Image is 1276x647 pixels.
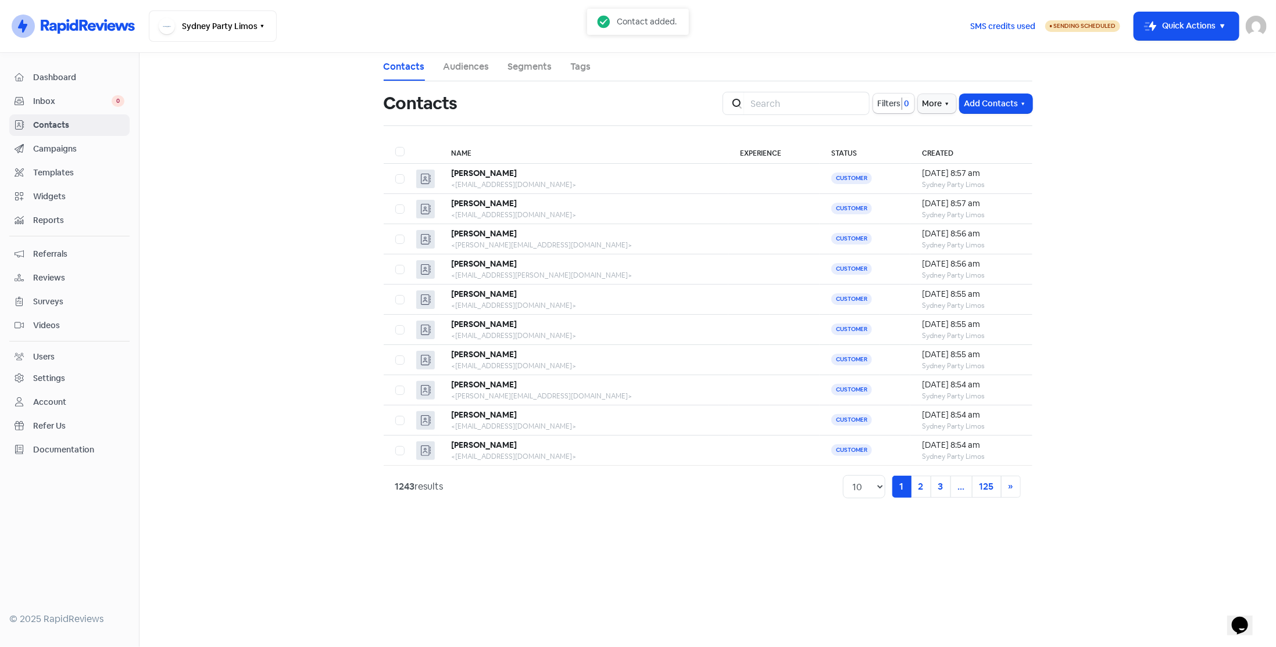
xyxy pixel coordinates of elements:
[571,60,591,74] a: Tags
[922,270,1021,281] div: Sydney Party Limos
[149,10,277,42] button: Sydney Party Limos
[444,60,489,74] a: Audiences
[9,291,130,312] a: Surveys
[1227,601,1264,635] iframe: chat widget
[1001,476,1021,498] a: Next
[384,85,457,122] h1: Contacts
[922,228,1021,240] div: [DATE] 8:56 am
[970,20,1035,33] span: SMS credits used
[931,476,951,498] a: 3
[1134,12,1239,40] button: Quick Actions
[922,361,1021,371] div: Sydney Party Limos
[922,210,1021,220] div: Sydney Party Limos
[9,91,130,112] a: Inbox 0
[33,248,124,260] span: Referrals
[451,179,717,190] div: <[EMAIL_ADDRESS][DOMAIN_NAME]>
[1009,480,1013,493] span: »
[922,197,1021,210] div: [DATE] 8:57 am
[451,361,717,371] div: <[EMAIL_ADDRESS][DOMAIN_NAME]>
[922,258,1021,270] div: [DATE] 8:56 am
[451,300,717,311] div: <[EMAIL_ADDRESS][DOMAIN_NAME]>
[451,319,517,329] b: [PERSON_NAME]
[1045,19,1120,33] a: Sending Scheduled
[922,318,1021,330] div: [DATE] 8:55 am
[33,444,124,456] span: Documentation
[33,351,55,363] div: Users
[9,315,130,336] a: Videos
[922,409,1021,421] div: [DATE] 8:54 am
[1246,16,1267,37] img: User
[922,421,1021,432] div: Sydney Party Limos
[831,293,872,305] span: Customer
[33,420,124,432] span: Refer Us
[922,391,1021,401] div: Sydney Party Limos
[451,210,717,220] div: <[EMAIL_ADDRESS][DOMAIN_NAME]>
[918,94,956,113] button: More
[831,263,872,275] span: Customer
[922,240,1021,250] div: Sydney Party Limos
[451,409,517,420] b: [PERSON_NAME]
[902,98,910,110] span: 0
[9,346,130,368] a: Users
[892,476,912,498] a: 1
[33,119,124,131] span: Contacts
[950,476,973,498] a: ...
[960,94,1032,113] button: Add Contacts
[451,240,717,250] div: <[PERSON_NAME][EMAIL_ADDRESS][DOMAIN_NAME]>
[451,440,517,450] b: [PERSON_NAME]
[922,451,1021,462] div: Sydney Party Limos
[9,612,130,626] div: © 2025 RapidReviews
[922,379,1021,391] div: [DATE] 8:54 am
[831,444,872,456] span: Customer
[873,94,914,113] button: Filters0
[922,179,1021,190] div: Sydney Party Limos
[820,140,910,164] th: Status
[451,421,717,432] div: <[EMAIL_ADDRESS][DOMAIN_NAME]>
[33,190,124,203] span: Widgets
[728,140,820,164] th: Experience
[33,272,124,284] span: Reviews
[112,95,124,107] span: 0
[451,168,517,178] b: [PERSON_NAME]
[9,67,130,88] a: Dashboard
[33,214,124,227] span: Reports
[33,319,124,332] span: Videos
[33,296,124,308] span: Surveys
[1053,22,1116,30] span: Sending Scheduled
[9,162,130,184] a: Templates
[831,384,872,396] span: Customer
[910,140,1032,164] th: Created
[9,391,130,413] a: Account
[451,451,717,462] div: <[EMAIL_ADDRESS][DOMAIN_NAME]>
[451,258,517,269] b: [PERSON_NAME]
[33,71,124,84] span: Dashboard
[922,288,1021,300] div: [DATE] 8:55 am
[451,330,717,341] div: <[EMAIL_ADDRESS][DOMAIN_NAME]>
[451,391,717,401] div: <[PERSON_NAME][EMAIL_ADDRESS][DOMAIN_NAME]>
[33,396,66,408] div: Account
[831,233,872,245] span: Customer
[33,95,112,107] span: Inbox
[451,198,517,209] b: [PERSON_NAME]
[395,480,444,494] div: results
[395,480,415,493] strong: 1243
[911,476,931,498] a: 2
[451,289,517,299] b: [PERSON_NAME]
[33,372,65,384] div: Settings
[9,243,130,265] a: Referrals
[451,379,517,390] b: [PERSON_NAME]
[972,476,1002,498] a: 125
[9,186,130,207] a: Widgets
[617,15,677,28] div: Contact added.
[831,323,872,335] span: Customer
[451,270,717,281] div: <[EMAIL_ADDRESS][PERSON_NAME][DOMAIN_NAME]>
[9,439,130,461] a: Documentation
[922,439,1021,451] div: [DATE] 8:54 am
[9,210,130,231] a: Reports
[831,414,872,426] span: Customer
[9,138,130,160] a: Campaigns
[508,60,552,74] a: Segments
[878,98,901,110] span: Filters
[831,172,872,184] span: Customer
[9,267,130,289] a: Reviews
